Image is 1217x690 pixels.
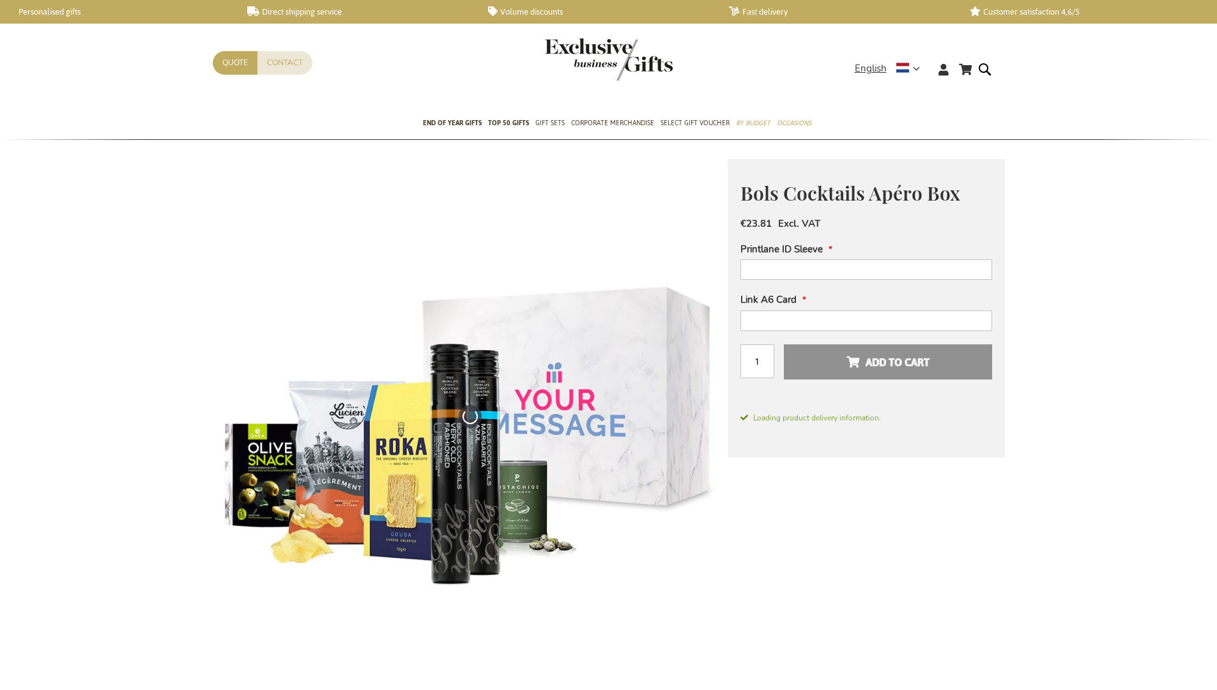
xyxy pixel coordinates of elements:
[213,159,728,674] img: Bols Cocktails Apéro Box
[740,293,797,306] span: Link A6 Card
[740,217,772,230] span: €23.81
[535,108,565,140] a: Gift Sets
[740,180,960,206] span: Bols Cocktails Apéro Box
[661,116,730,130] span: Select Gift Voucher
[488,6,708,17] a: Volume discounts
[740,344,774,378] input: Qty
[545,38,673,80] img: Exclusive Business gifts logo
[247,6,468,17] a: Direct shipping service
[970,6,1190,17] a: Customer satisfaction 4,6/5
[257,51,312,75] a: Contact
[778,217,820,230] span: Excl. VAT
[855,61,887,76] span: English
[777,108,811,140] a: Occasions
[740,243,823,256] span: Printlane ID Sleeve
[736,108,770,140] a: By Budget
[729,6,949,17] a: Fast delivery
[736,116,770,130] span: By Budget
[661,108,730,140] a: Select Gift Voucher
[423,108,482,140] a: End of year gifts
[545,38,609,80] a: store logo
[740,412,992,424] span: Loading product delivery information.
[6,6,227,17] a: Personalised gifts
[777,116,811,130] span: Occasions
[213,51,257,75] a: Quote
[571,108,654,140] a: Corporate Merchandise
[423,116,482,130] span: End of year gifts
[488,116,529,130] span: TOP 50 Gifts
[535,116,565,130] span: Gift Sets
[488,108,529,140] a: TOP 50 Gifts
[571,116,654,130] span: Corporate Merchandise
